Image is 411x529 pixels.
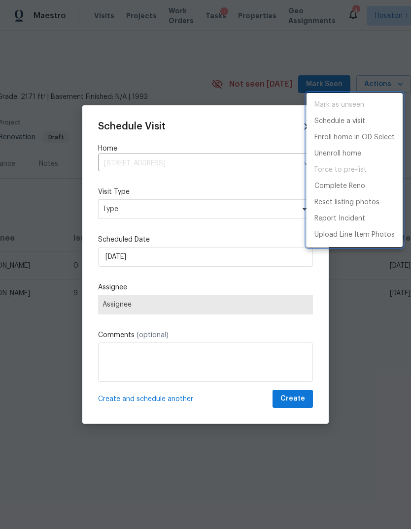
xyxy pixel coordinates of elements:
p: Schedule a visit [314,116,365,126]
p: Enroll home in OD Select [314,132,395,143]
p: Reset listing photos [314,197,379,208]
p: Upload Line Item Photos [314,230,395,240]
p: Complete Reno [314,181,365,191]
span: Setup visit must be completed before moving home to pre-list [307,162,403,178]
p: Unenroll home [314,149,361,159]
p: Report Incident [314,214,365,224]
